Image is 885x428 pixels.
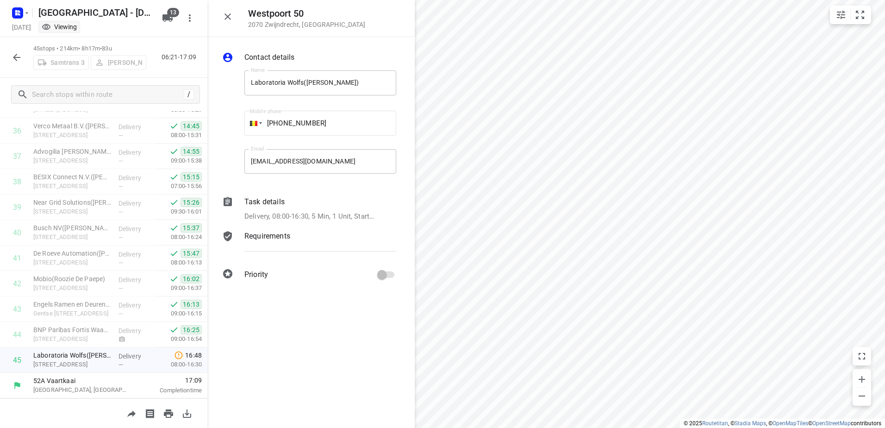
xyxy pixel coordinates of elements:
[118,122,153,132] p: Delivery
[118,326,153,335] p: Delivery
[118,275,153,284] p: Delivery
[102,45,112,52] span: 83u
[244,111,396,136] input: 1 (702) 123-4567
[851,6,869,24] button: Fit zoom
[156,156,202,165] p: 09:00-15:38
[33,300,111,309] p: Engels Ramen en Deuren(Annelies van der Jeught)
[222,231,396,258] div: Requirements
[222,196,396,222] div: Task detailsDelivery, 08:00-16:30, 5 Min, 1 Unit, Startdatum [DATE]. Welkom bij een nieuwe klant!...
[33,385,130,395] p: [GEOGRAPHIC_DATA], [GEOGRAPHIC_DATA]
[156,283,202,293] p: 09:00-16:37
[118,173,153,183] p: Delivery
[118,199,153,208] p: Delivery
[13,356,21,365] div: 45
[156,258,202,267] p: 08:00-16:13
[244,269,268,280] p: Priority
[181,121,202,131] span: 14:45
[33,44,146,53] p: 45 stops • 214km • 8h17m
[169,223,179,233] svg: Done
[244,52,294,63] p: Contact details
[33,376,130,385] p: 52A Vaartkaai
[13,126,21,135] div: 36
[33,156,111,165] p: Korte Dijkstraat 71, Dendermonde
[118,183,123,190] span: —
[118,352,153,361] p: Delivery
[169,147,179,156] svg: Done
[244,211,376,222] p: Delivery, 08:00-16:30, 5 Min, 1 Unit, Startdatum [DATE]. Welkom bij een nieuwe klant! Fruiteraard...
[33,233,111,242] p: [STREET_ADDRESS]
[248,21,366,28] p: 2070 Zwijndrecht , [GEOGRAPHIC_DATA]
[141,409,159,417] span: Print shipping labels
[158,9,177,27] button: 13
[218,7,237,26] button: Close
[32,88,184,102] input: Search stops within route
[33,274,111,283] p: Mobio(Roozie De Paepe)
[181,9,199,27] button: More
[244,196,285,208] p: Task details
[33,283,111,293] p: Hillarestraat 20, Lokeren
[33,325,111,334] p: BNP Paribas Fortis Waasmunster(Mieke Vermeulen)
[33,309,111,318] p: Gentse [STREET_ADDRESS]
[33,172,111,182] p: BESIX Connect N.V.(Katrien van Hyfte)
[13,152,21,161] div: 37
[169,198,179,207] svg: Done
[118,301,153,310] p: Delivery
[181,172,202,182] span: 15:15
[181,274,202,283] span: 16:02
[185,351,202,360] span: 16:48
[13,228,21,237] div: 40
[181,249,202,258] span: 15:47
[13,305,21,314] div: 43
[118,157,123,164] span: —
[244,111,262,136] div: Belgium: + 32
[33,207,111,216] p: [STREET_ADDRESS]
[33,258,111,267] p: Spieveldstraat 41, Lokeren
[832,6,850,24] button: Map settings
[181,300,202,309] span: 16:13
[169,249,179,258] svg: Done
[33,121,111,131] p: Verco Metaal B.V.(Hans Van der Poorten)
[244,231,290,242] p: Requirements
[118,208,123,215] span: —
[100,45,102,52] span: •
[33,249,111,258] p: De Roeve Automation(Vicky Verschueren)
[181,147,202,156] span: 14:55
[159,409,178,417] span: Print route
[248,8,366,19] h5: Westpoort 50
[118,250,153,259] p: Delivery
[42,22,77,31] div: You are currently in view mode. To make any changes, go to edit project.
[156,207,202,216] p: 09:30-16:01
[162,52,200,62] p: 06:21-17:09
[169,325,179,334] svg: Done
[156,131,202,140] p: 08:00-15:31
[773,420,808,427] a: OpenMapTiles
[156,233,202,242] p: 08:00-16:24
[118,259,123,266] span: —
[167,8,179,17] span: 13
[181,325,202,334] span: 16:25
[33,131,111,140] p: Wissenstraat 10, Dendermonde
[184,89,194,100] div: /
[702,420,728,427] a: Routetitan
[118,234,123,241] span: —
[13,203,21,212] div: 39
[169,300,179,309] svg: Done
[33,334,111,344] p: Grote Baan 192, Waasmunster
[13,330,21,339] div: 44
[250,109,281,114] label: Mobile phone
[13,279,21,288] div: 42
[13,177,21,186] div: 38
[118,148,153,157] p: Delivery
[33,360,111,369] p: Westpoort 50, Zwijndrecht
[33,351,111,360] p: Laboratoria Wolfs(Marinka van Waes)
[178,409,196,417] span: Download route
[33,198,111,207] p: Near Grid Solutions(Bastin Castillo / Othman Danoun)
[169,274,179,283] svg: Done
[156,334,202,344] p: 09:00-16:54
[169,172,179,182] svg: Done
[141,376,202,385] span: 17:09
[830,6,871,24] div: small contained button group
[13,254,21,263] div: 41
[33,182,111,191] p: Baaikensstraat 21/1, Zele
[33,147,111,156] p: Advogilia B.V. - Abbeloos & Ghysbrecht Advocaten B.V.(Dirk Abbeloos)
